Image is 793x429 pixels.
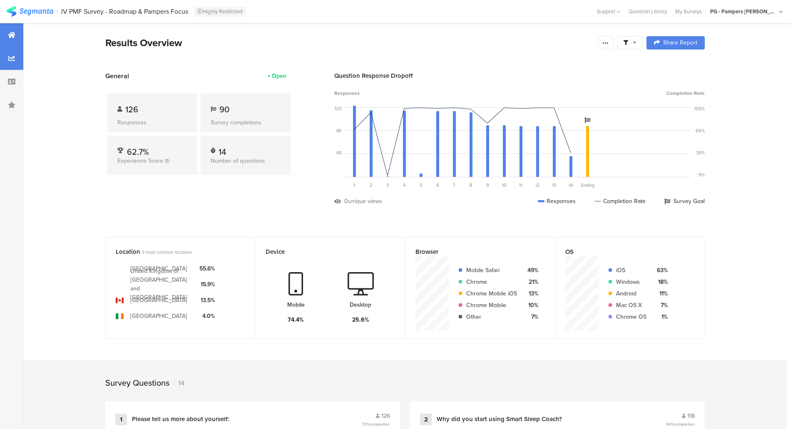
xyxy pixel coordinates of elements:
[466,278,517,286] div: Chrome
[272,72,286,80] div: Open
[362,421,390,427] span: 72%
[524,312,538,321] div: 7%
[194,7,246,17] div: Highly Restricted
[132,415,229,424] div: Please tell us more about yourself:
[597,5,620,18] div: Support
[336,149,342,156] div: 40
[565,247,681,256] div: OS
[369,421,390,427] span: completion
[653,266,668,275] div: 63%
[616,266,646,275] div: iOS
[420,414,432,425] div: 2
[696,127,705,134] div: 69%
[219,103,229,116] span: 90
[287,300,305,309] div: Mobile
[57,7,58,16] div: |
[350,300,371,309] div: Desktop
[466,289,517,298] div: Chrome Mobile iOS
[130,267,193,302] div: United Kingdom of [GEOGRAPHIC_DATA] and [GEOGRAPHIC_DATA]
[403,182,405,188] span: 4
[130,264,187,273] div: [GEOGRAPHIC_DATA]
[436,182,439,188] span: 6
[502,182,507,188] span: 10
[199,264,215,273] div: 55.6%
[334,105,342,112] div: 120
[420,182,423,188] span: 5
[117,118,187,127] div: Responses
[594,197,646,206] div: Completion Rate
[336,127,342,134] div: 80
[105,35,594,50] div: Results Overview
[524,266,538,275] div: 49%
[353,182,355,188] span: 1
[199,296,215,305] div: 13.5%
[381,412,390,420] span: 126
[437,415,562,424] div: Why did you start using Smart Sleep Coach?
[130,312,187,320] div: [GEOGRAPHIC_DATA]
[664,197,705,206] div: Survey Goal
[466,312,517,321] div: Other
[211,118,281,127] div: Survey completions
[211,156,265,165] span: Number of questions
[266,247,381,256] div: Device
[116,247,231,256] div: Location
[127,146,149,158] span: 62.7%
[219,146,226,154] div: 14
[663,40,697,46] span: Share Report
[653,289,668,298] div: 11%
[710,7,777,15] div: PG - Pampers [PERSON_NAME]
[674,421,695,427] span: completion
[584,117,590,123] i: Survey Goal
[666,421,695,427] span: 94%
[466,301,517,310] div: Chrome Mobile
[199,312,215,320] div: 4.0%
[174,378,184,388] div: 14
[671,7,706,15] a: My Surveys
[666,89,705,97] span: Completion Rate
[105,377,169,389] div: Survey Questions
[699,171,705,178] div: 9%
[453,182,455,188] span: 7
[470,182,472,188] span: 8
[6,6,53,17] img: segmanta logo
[288,315,304,324] div: 74.4%
[105,71,129,81] span: General
[334,71,705,80] div: Question Response Dropoff
[415,247,531,256] div: Browser
[344,197,348,206] div: 0
[115,414,127,425] div: 1
[616,278,646,286] div: Windows
[125,103,138,116] span: 126
[653,312,668,321] div: 1%
[524,301,538,310] div: 10%
[130,296,187,305] div: [GEOGRAPHIC_DATA]
[569,182,573,188] span: 14
[348,197,382,206] div: unique views
[687,412,695,420] span: 118
[538,197,576,206] div: Responses
[352,315,369,324] div: 25.6%
[524,278,538,286] div: 21%
[466,266,517,275] div: Mobile Safari
[694,105,705,112] div: 100%
[142,249,192,255] span: 4 most common locations
[624,7,671,15] a: Question Library
[519,182,522,188] span: 11
[616,312,646,321] div: Chrome OS
[616,289,646,298] div: Android
[370,182,373,188] span: 2
[653,278,668,286] div: 18%
[524,289,538,298] div: 13%
[61,7,188,15] div: IV PMF Survey - Roadmap & Pampers Focus
[653,301,668,310] div: 7%
[579,182,596,188] div: Ending
[696,149,705,156] div: 39%
[334,89,360,97] span: Responses
[535,182,540,188] span: 12
[616,301,646,310] div: Mac OS X
[199,280,215,289] div: 15.9%
[386,182,389,188] span: 3
[117,156,163,165] span: Experience Score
